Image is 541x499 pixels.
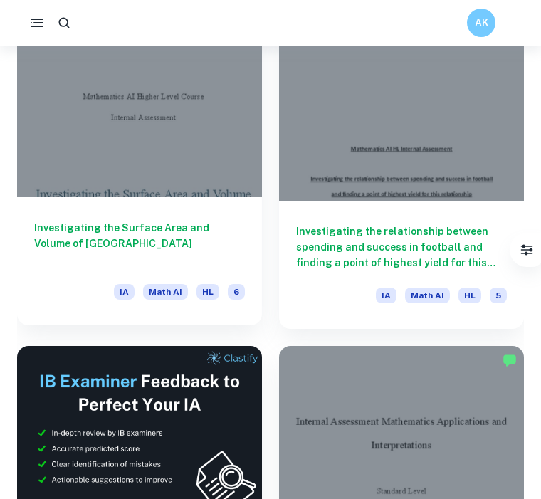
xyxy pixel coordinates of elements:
[513,236,541,264] button: Filter
[296,224,507,270] h6: Investigating the relationship between spending and success in football and finding a point of hi...
[467,9,495,37] button: AK
[503,353,517,367] img: Marked
[17,17,262,329] a: Investigating the Surface Area and Volume of [GEOGRAPHIC_DATA]IAMath AIHL6
[279,17,524,329] a: Investigating the relationship between spending and success in football and finding a point of hi...
[376,288,396,303] span: IA
[34,220,245,267] h6: Investigating the Surface Area and Volume of [GEOGRAPHIC_DATA]
[196,284,219,300] span: HL
[458,288,481,303] span: HL
[228,284,245,300] span: 6
[405,288,450,303] span: Math AI
[114,284,135,300] span: IA
[143,284,188,300] span: Math AI
[473,15,490,31] h6: AK
[490,288,507,303] span: 5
